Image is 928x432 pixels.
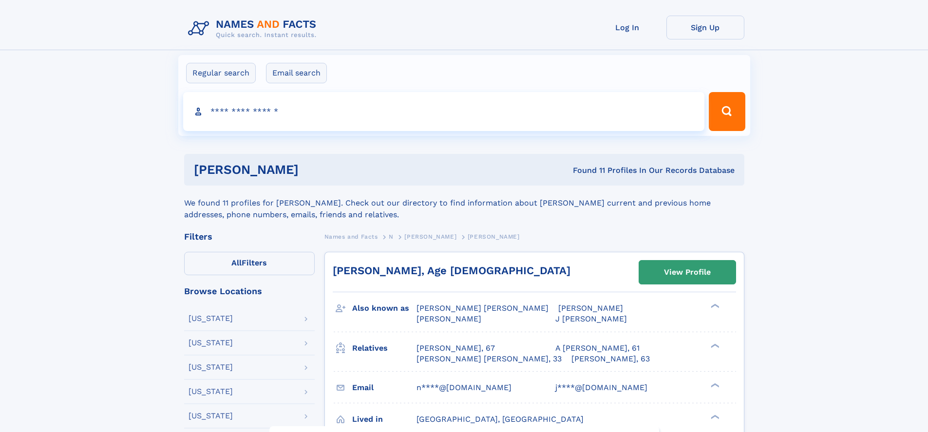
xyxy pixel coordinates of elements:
[417,343,495,354] a: [PERSON_NAME], 67
[639,261,736,284] a: View Profile
[333,264,570,277] a: [PERSON_NAME], Age [DEMOGRAPHIC_DATA]
[189,412,233,420] div: [US_STATE]
[189,339,233,347] div: [US_STATE]
[183,92,705,131] input: search input
[186,63,256,83] label: Regular search
[558,303,623,313] span: [PERSON_NAME]
[352,411,417,428] h3: Lived in
[417,414,584,424] span: [GEOGRAPHIC_DATA], [GEOGRAPHIC_DATA]
[231,258,242,267] span: All
[555,314,627,323] span: J [PERSON_NAME]
[194,164,436,176] h1: [PERSON_NAME]
[324,230,378,243] a: Names and Facts
[352,379,417,396] h3: Email
[266,63,327,83] label: Email search
[708,303,720,309] div: ❯
[436,165,735,176] div: Found 11 Profiles In Our Records Database
[184,232,315,241] div: Filters
[184,287,315,296] div: Browse Locations
[417,354,562,364] a: [PERSON_NAME] [PERSON_NAME], 33
[555,343,640,354] a: A [PERSON_NAME], 61
[189,363,233,371] div: [US_STATE]
[184,16,324,42] img: Logo Names and Facts
[189,388,233,395] div: [US_STATE]
[708,382,720,388] div: ❯
[404,233,456,240] span: [PERSON_NAME]
[468,233,520,240] span: [PERSON_NAME]
[189,315,233,322] div: [US_STATE]
[417,303,549,313] span: [PERSON_NAME] [PERSON_NAME]
[417,314,481,323] span: [PERSON_NAME]
[708,342,720,349] div: ❯
[708,413,720,420] div: ❯
[709,92,745,131] button: Search Button
[352,300,417,317] h3: Also known as
[664,261,711,283] div: View Profile
[389,230,394,243] a: N
[666,16,744,39] a: Sign Up
[184,252,315,275] label: Filters
[184,186,744,221] div: We found 11 profiles for [PERSON_NAME]. Check out our directory to find information about [PERSON...
[571,354,650,364] a: [PERSON_NAME], 63
[404,230,456,243] a: [PERSON_NAME]
[352,340,417,357] h3: Relatives
[389,233,394,240] span: N
[588,16,666,39] a: Log In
